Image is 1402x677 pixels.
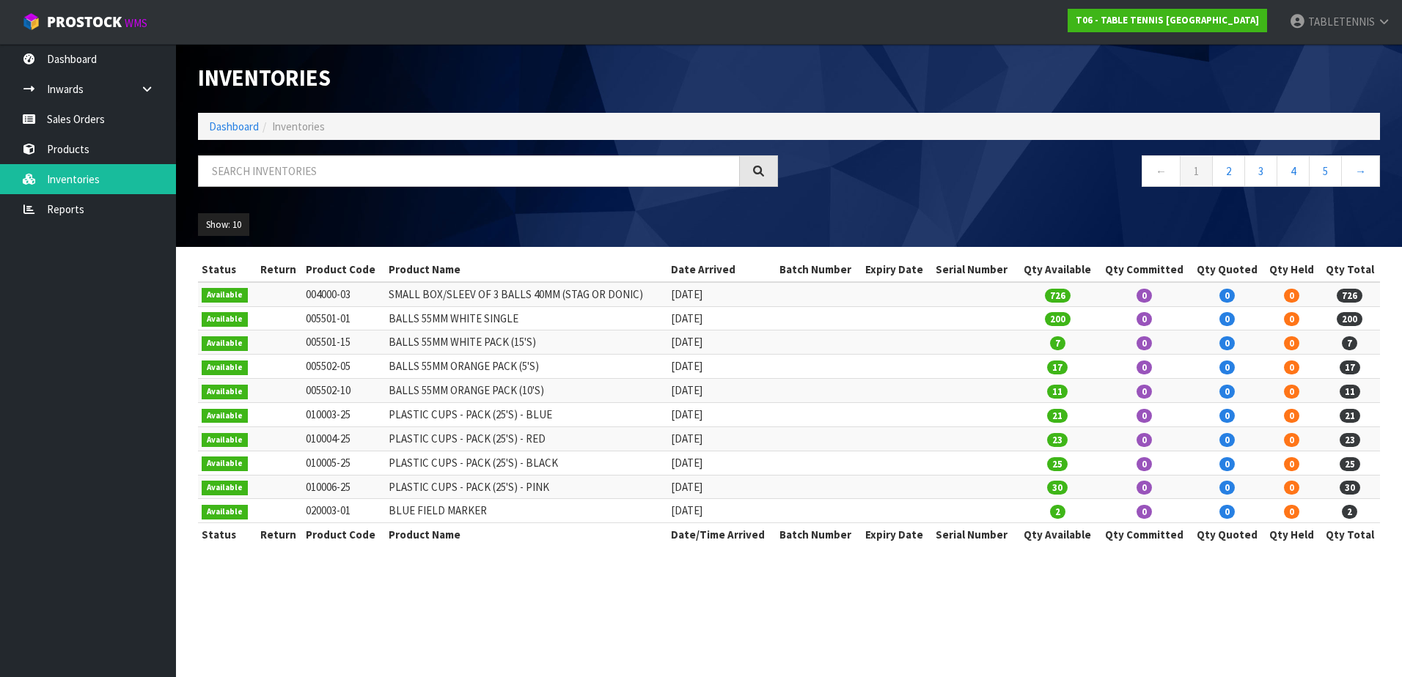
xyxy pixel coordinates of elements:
span: Available [202,456,248,471]
td: SMALL BOX/SLEEV OF 3 BALLS 40MM (STAG OR DONIC) [385,282,667,306]
th: Status [198,258,255,281]
span: 0 [1137,385,1152,399]
img: cube-alt.png [22,12,40,31]
a: Dashboard [209,119,259,133]
span: 7 [1342,336,1357,350]
th: Return [255,258,302,281]
td: 010003-25 [302,403,385,427]
th: Qty Held [1263,523,1320,547]
span: 0 [1284,289,1299,303]
span: Available [202,433,248,448]
td: [DATE] [667,379,777,403]
span: 23 [1340,433,1360,447]
td: [DATE] [667,403,777,427]
span: 0 [1219,336,1235,350]
span: 200 [1337,312,1362,326]
button: Show: 10 [198,213,249,237]
span: 200 [1045,312,1071,326]
span: 0 [1284,433,1299,447]
th: Qty Total [1320,258,1380,281]
th: Expiry Date [862,258,932,281]
small: WMS [125,16,147,30]
span: 0 [1219,457,1235,471]
th: Serial Number [932,523,1017,547]
span: 2 [1050,505,1065,519]
span: 0 [1219,289,1235,303]
th: Qty Total [1320,523,1380,547]
span: 23 [1047,433,1068,447]
span: TABLETENNIS [1308,15,1375,29]
span: 30 [1340,481,1360,495]
span: Available [202,505,248,519]
input: Search inventories [198,155,740,187]
th: Product Name [385,258,667,281]
span: 0 [1137,289,1152,303]
th: Product Name [385,523,667,547]
td: PLASTIC CUPS - PACK (25'S) - RED [385,426,667,451]
a: ← [1142,155,1181,187]
span: 2 [1342,505,1357,519]
span: ProStock [47,12,122,32]
span: 0 [1219,409,1235,423]
td: [DATE] [667,355,777,379]
td: [DATE] [667,282,777,306]
span: 25 [1047,457,1068,471]
span: Available [202,360,248,375]
span: 21 [1340,409,1360,423]
th: Expiry Date [862,523,932,547]
td: [DATE] [667,426,777,451]
td: [DATE] [667,499,777,523]
span: 17 [1047,360,1068,374]
span: Available [202,481,248,495]
span: Available [202,288,248,303]
th: Qty Quoted [1190,258,1263,281]
nav: Page navigation [800,155,1380,191]
a: 1 [1180,155,1213,187]
span: 0 [1137,312,1152,326]
a: 3 [1244,155,1277,187]
a: 4 [1277,155,1310,187]
span: 0 [1137,505,1152,519]
th: Batch Number [776,258,861,281]
td: 010006-25 [302,475,385,499]
td: BALLS 55MM WHITE SINGLE [385,306,667,330]
span: 11 [1047,385,1068,399]
th: Batch Number [776,523,861,547]
td: [DATE] [667,330,777,355]
th: Date/Time Arrived [667,523,777,547]
th: Status [198,523,255,547]
span: 0 [1284,457,1299,471]
td: 020003-01 [302,499,385,523]
th: Qty Committed [1098,523,1190,547]
span: 25 [1340,457,1360,471]
span: 0 [1284,336,1299,350]
td: 005502-10 [302,379,385,403]
span: 11 [1340,385,1360,399]
td: [DATE] [667,306,777,330]
a: → [1341,155,1380,187]
span: 0 [1284,409,1299,423]
th: Qty Held [1263,258,1320,281]
strong: T06 - TABLE TENNIS [GEOGRAPHIC_DATA] [1076,14,1259,26]
span: 0 [1137,409,1152,423]
span: 0 [1284,385,1299,399]
th: Date Arrived [667,258,777,281]
span: 726 [1337,289,1362,303]
span: 0 [1137,336,1152,350]
td: BALLS 55MM WHITE PACK (15'S) [385,330,667,355]
td: 005501-15 [302,330,385,355]
span: 0 [1219,481,1235,495]
th: Qty Available [1017,258,1098,281]
span: 0 [1219,385,1235,399]
th: Serial Number [932,258,1017,281]
span: Available [202,336,248,351]
span: 0 [1137,481,1152,495]
span: 17 [1340,360,1360,374]
span: Available [202,312,248,327]
td: [DATE] [667,451,777,475]
span: 0 [1284,505,1299,519]
th: Qty Committed [1098,258,1190,281]
th: Qty Available [1017,523,1098,547]
span: 0 [1219,312,1235,326]
span: 0 [1284,360,1299,374]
